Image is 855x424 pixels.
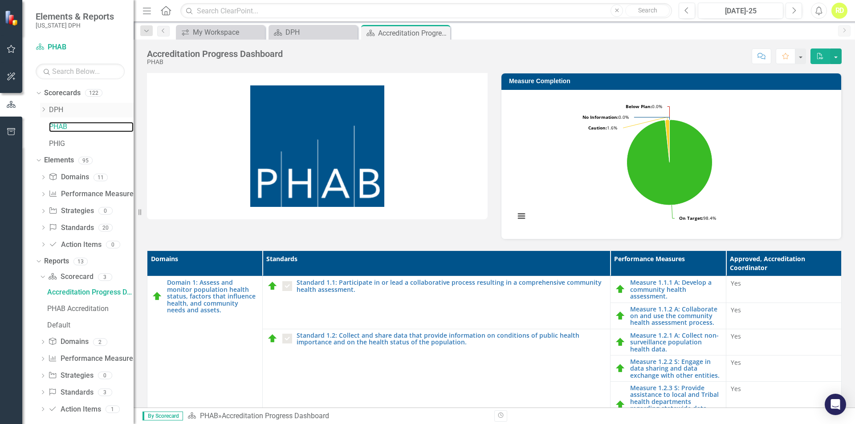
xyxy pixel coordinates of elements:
[49,122,134,132] a: PHAB
[48,371,93,381] a: Strategies
[588,125,617,131] text: 1.6%
[630,332,721,352] a: Measure 1.2.1 A: Collect non-surveillance population health data.
[48,272,93,282] a: Scorecard
[142,412,183,420] span: By Scorecard
[36,11,114,22] span: Elements & Reports
[49,240,101,250] a: Action Items
[267,281,278,291] img: On Target
[106,241,120,248] div: 0
[625,4,670,17] button: Search
[49,223,94,233] a: Standards
[49,189,137,199] a: Performance Measures
[731,279,741,287] span: Yes
[267,333,278,344] img: On Target
[36,42,125,52] a: PHAB
[47,288,134,296] div: Accreditation Progress Dashboard
[615,400,626,410] img: On Target
[630,279,721,299] a: Measure 1.1.1 A: Develop a community health assessment.
[250,85,384,207] img: APrrvwVyTf3yAAAAAElFTkSuQmCC
[49,139,134,149] a: PHIG
[582,114,629,120] text: 0.0%
[187,411,488,421] div: »
[98,224,113,231] div: 20
[615,311,626,321] img: On Target
[180,3,672,19] input: Search ClearPoint...
[731,384,741,393] span: Yes
[48,337,88,347] a: Domains
[147,59,283,65] div: PHAB
[698,3,783,19] button: [DATE]-25
[98,207,113,215] div: 0
[630,358,721,379] a: Measure 1.2.2 S: Engage in data sharing and data exchange with other entities.
[98,388,112,396] div: 3
[36,64,125,79] input: Search Below...
[510,97,832,230] div: Chart. Highcharts interactive chart.
[515,210,528,222] button: View chart menu, Chart
[49,105,134,115] a: DPH
[45,318,134,332] a: Default
[178,27,263,38] a: My Workspace
[152,291,163,302] img: On Target
[615,363,626,374] img: On Target
[378,28,448,39] div: Accreditation Progress Dashboard
[679,215,716,221] text: 98.4%
[98,372,112,380] div: 0
[297,332,606,346] a: Standard 1.2: Collect and share data that provide information on conditions of public health impo...
[193,27,263,38] div: My Workspace
[271,27,355,38] a: DPH
[49,172,89,182] a: Domains
[626,103,652,109] tspan: Below Plan:
[510,97,829,230] svg: Interactive chart
[73,258,88,265] div: 13
[85,89,102,97] div: 122
[44,88,81,98] a: Scorecards
[665,120,670,162] path: Caution, 1.
[627,120,712,205] path: On Target, 60.
[44,256,69,267] a: Reports
[48,388,93,398] a: Standards
[638,7,657,14] span: Search
[731,332,741,340] span: Yes
[47,321,134,329] div: Default
[36,22,114,29] small: [US_STATE] DPH
[731,306,741,314] span: Yes
[93,338,107,346] div: 2
[731,358,741,367] span: Yes
[825,394,846,415] div: Open Intercom Messenger
[297,279,606,293] a: Standard 1.1: Participate in or lead a collaborative process resulting in a comprehensive communi...
[626,103,662,109] text: 0.0%
[98,273,112,281] div: 3
[630,306,721,326] a: Measure 1.1.2 A: Collaborate on and use the community health assessment process.
[45,302,134,316] a: PHAB Accreditation
[701,6,780,16] div: [DATE]-25
[200,412,218,420] a: PHAB
[285,27,355,38] div: DPH
[509,78,837,85] h3: Measure Completion
[222,412,329,420] div: Accreditation Progress Dashboard
[47,305,134,313] div: PHAB Accreditation
[106,405,120,413] div: 1
[94,174,108,181] div: 11
[44,155,74,166] a: Elements
[49,206,94,216] a: Strategies
[167,279,258,313] a: Domain 1: Assess and monitor population health status, factors that influence health, and communi...
[615,337,626,347] img: On Target
[582,114,619,120] tspan: No Information:
[831,3,847,19] button: RD
[78,157,93,164] div: 95
[4,10,20,25] img: ClearPoint Strategy
[615,284,626,295] img: On Target
[679,215,703,221] tspan: On Target:
[588,125,607,131] tspan: Caution:
[147,49,283,59] div: Accreditation Progress Dashboard
[48,404,101,415] a: Action Items
[48,354,136,364] a: Performance Measures
[45,285,134,299] a: Accreditation Progress Dashboard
